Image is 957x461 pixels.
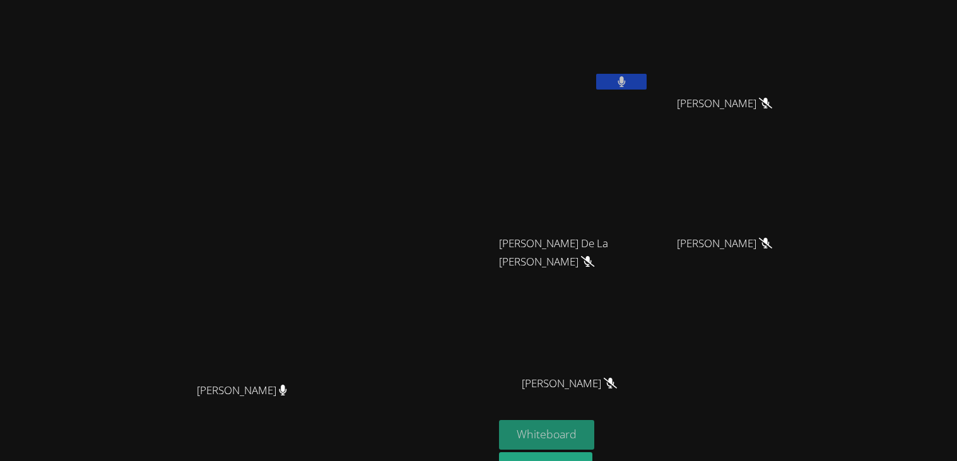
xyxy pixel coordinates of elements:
[197,382,287,400] span: [PERSON_NAME]
[499,235,639,271] span: [PERSON_NAME] De La [PERSON_NAME]
[677,95,772,113] span: [PERSON_NAME]
[499,420,594,450] button: Whiteboard
[522,375,617,393] span: [PERSON_NAME]
[677,235,772,253] span: [PERSON_NAME]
